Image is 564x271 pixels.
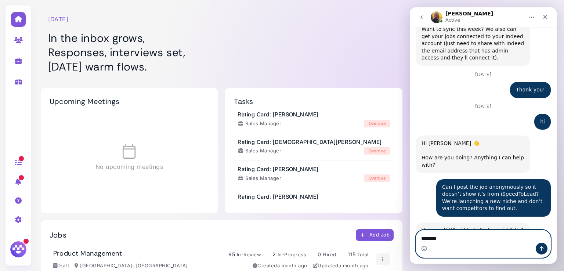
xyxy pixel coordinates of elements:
[238,147,281,155] div: Sales Manager
[364,147,390,155] div: overdue
[323,252,336,257] span: Hired
[272,251,276,257] span: 2
[50,113,209,202] div: No upcoming meetings
[357,252,369,257] span: Total
[348,251,355,257] span: 115
[339,263,369,268] time: Jul 17, 2025
[237,252,261,257] span: In-Review
[238,194,318,200] h3: Rating Card: [PERSON_NAME]
[238,139,382,145] h3: Rating Card: [DEMOGRAPHIC_DATA][PERSON_NAME]
[238,166,318,173] h3: Rating Card: [PERSON_NAME]
[318,251,321,257] span: 0
[53,262,69,270] div: Draft
[356,229,394,241] button: Add Job
[11,238,17,244] button: Emoji picker
[48,31,395,74] h1: In the inbox grows, Responses, interviews set, [DATE] warm flows.
[364,174,390,182] div: overdue
[238,175,281,182] div: Sales Manager
[278,252,306,257] span: In-Progress
[253,262,307,270] div: Created
[53,250,122,258] h3: Product Management
[410,7,557,264] iframe: Intercom live chat
[9,240,28,259] img: Megan
[360,231,390,239] div: Add Job
[75,262,188,270] div: [GEOGRAPHIC_DATA], [GEOGRAPHIC_DATA]
[228,251,235,257] span: 95
[313,262,369,270] div: Updated
[364,120,390,127] div: overdue
[238,120,281,127] div: Sales Manager
[234,97,253,106] h2: Tasks
[126,235,138,247] button: Send a message…
[50,97,120,106] h2: Upcoming Meetings
[277,263,307,268] time: Jul 17, 2025
[50,231,67,239] h2: Jobs
[6,223,141,235] textarea: Message…
[48,15,69,24] time: [DATE]
[238,111,318,118] h3: Rating Card: [PERSON_NAME]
